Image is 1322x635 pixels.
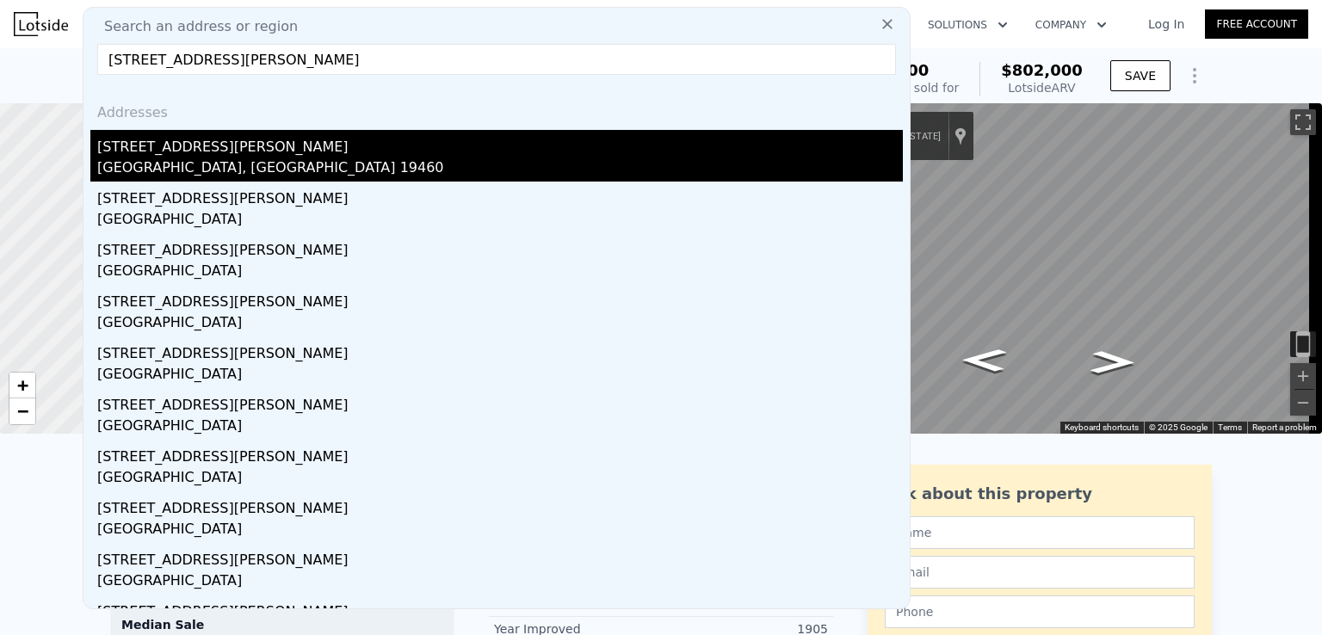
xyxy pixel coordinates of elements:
[1072,345,1154,379] path: Go East, PA-23
[885,556,1195,589] input: Email
[97,595,903,622] div: [STREET_ADDRESS][PERSON_NAME]
[97,233,903,261] div: [STREET_ADDRESS][PERSON_NAME]
[1252,422,1317,432] a: Report a problem
[1001,79,1083,96] div: Lotside ARV
[97,543,903,570] div: [STREET_ADDRESS][PERSON_NAME]
[1290,390,1316,416] button: Zoom out
[942,343,1025,377] path: Go Northwest, Nutt Rd
[1290,109,1316,135] button: Toggle fullscreen view
[1149,422,1208,432] span: © 2025 Google
[90,16,298,37] span: Search an address or region
[97,519,903,543] div: [GEOGRAPHIC_DATA]
[17,374,28,396] span: +
[9,373,35,398] a: Zoom in
[885,516,1195,549] input: Name
[97,364,903,388] div: [GEOGRAPHIC_DATA]
[1110,60,1171,91] button: SAVE
[885,595,1195,628] input: Phone
[121,616,443,633] div: Median Sale
[97,440,903,467] div: [STREET_ADDRESS][PERSON_NAME]
[1177,59,1212,93] button: Show Options
[788,103,1322,434] div: Street View
[97,336,903,364] div: [STREET_ADDRESS][PERSON_NAME]
[97,44,896,75] input: Enter an address, city, region, neighborhood or zip code
[788,103,1322,434] div: Map
[1065,422,1139,434] button: Keyboard shortcuts
[1205,9,1308,39] a: Free Account
[885,482,1195,506] div: Ask about this property
[1290,331,1316,357] button: Toggle motion tracking
[954,126,967,145] a: Show location on map
[1022,9,1121,40] button: Company
[914,9,1022,40] button: Solutions
[97,209,903,233] div: [GEOGRAPHIC_DATA]
[97,491,903,519] div: [STREET_ADDRESS][PERSON_NAME]
[1127,15,1205,33] a: Log In
[90,89,903,130] div: Addresses
[1001,61,1083,79] span: $802,000
[97,312,903,336] div: [GEOGRAPHIC_DATA]
[9,398,35,424] a: Zoom out
[97,182,903,209] div: [STREET_ADDRESS][PERSON_NAME]
[97,261,903,285] div: [GEOGRAPHIC_DATA]
[97,130,903,157] div: [STREET_ADDRESS][PERSON_NAME]
[1290,363,1316,389] button: Zoom in
[97,388,903,416] div: [STREET_ADDRESS][PERSON_NAME]
[97,157,903,182] div: [GEOGRAPHIC_DATA], [GEOGRAPHIC_DATA] 19460
[97,467,903,491] div: [GEOGRAPHIC_DATA]
[97,285,903,312] div: [STREET_ADDRESS][PERSON_NAME]
[14,12,68,36] img: Lotside
[1218,422,1242,432] a: Terms (opens in new tab)
[97,570,903,595] div: [GEOGRAPHIC_DATA]
[97,416,903,440] div: [GEOGRAPHIC_DATA]
[17,400,28,422] span: −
